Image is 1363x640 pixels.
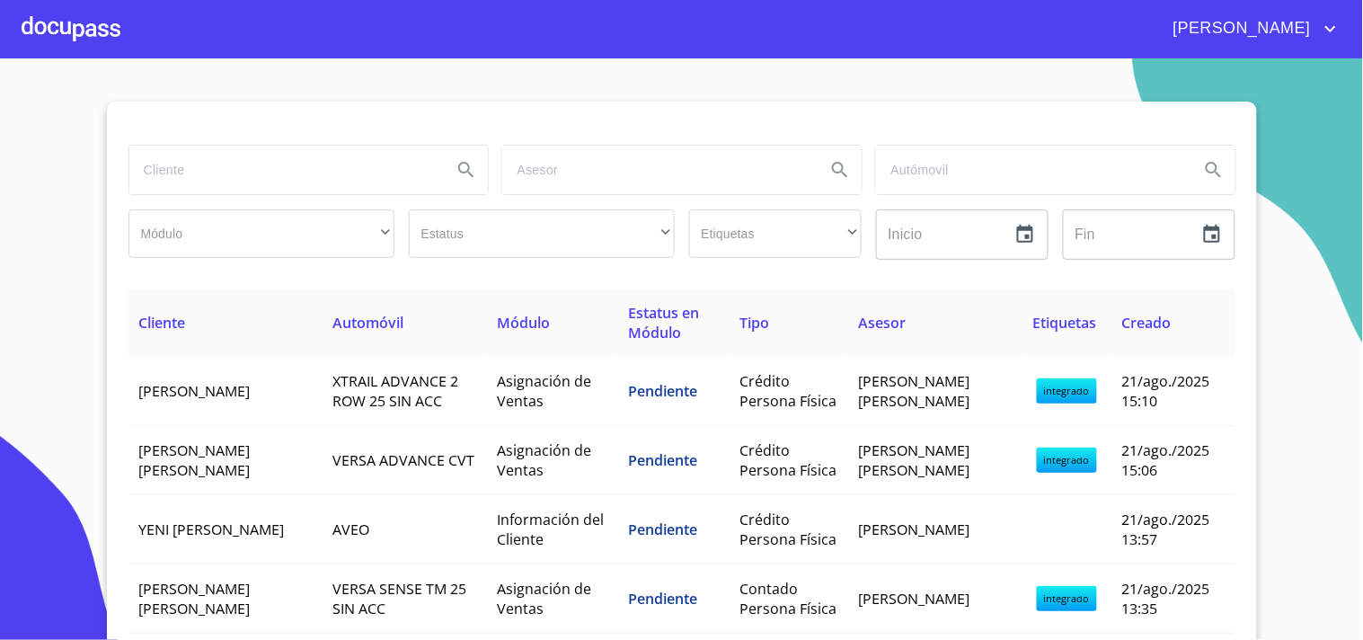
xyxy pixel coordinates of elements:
[497,510,604,549] span: Información del Cliente
[739,510,836,549] span: Crédito Persona Física
[739,371,836,411] span: Crédito Persona Física
[333,520,370,539] span: AVEO
[333,579,467,618] span: VERSA SENSE TM 25 SIN ACC
[497,579,591,618] span: Asignación de Ventas
[689,209,862,258] div: ​
[1037,586,1097,611] span: integrado
[333,313,404,333] span: Automóvil
[876,146,1185,194] input: search
[628,589,697,609] span: Pendiente
[497,371,591,411] span: Asignación de Ventas
[128,209,394,258] div: ​
[1037,448,1097,473] span: integrado
[1037,378,1097,404] span: integrado
[739,440,836,480] span: Crédito Persona Física
[628,450,697,470] span: Pendiente
[333,450,475,470] span: VERSA ADVANCE CVT
[739,579,836,618] span: Contado Persona Física
[139,313,186,333] span: Cliente
[859,313,907,333] span: Asesor
[739,313,769,333] span: Tipo
[1160,14,1320,43] span: [PERSON_NAME]
[1033,313,1097,333] span: Etiquetas
[1122,579,1210,618] span: 21/ago./2025 13:35
[497,313,550,333] span: Módulo
[1192,148,1235,191] button: Search
[859,589,970,609] span: [PERSON_NAME]
[1122,371,1210,411] span: 21/ago./2025 15:10
[409,209,675,258] div: ​
[139,440,251,480] span: [PERSON_NAME] [PERSON_NAME]
[859,371,970,411] span: [PERSON_NAME] [PERSON_NAME]
[1122,313,1172,333] span: Creado
[139,579,251,618] span: [PERSON_NAME] [PERSON_NAME]
[1122,440,1210,480] span: 21/ago./2025 15:06
[859,520,970,539] span: [PERSON_NAME]
[628,520,697,539] span: Pendiente
[628,303,699,342] span: Estatus en Módulo
[497,440,591,480] span: Asignación de Ventas
[1160,14,1341,43] button: account of current user
[859,440,970,480] span: [PERSON_NAME] [PERSON_NAME]
[628,381,697,401] span: Pendiente
[139,520,285,539] span: YENI [PERSON_NAME]
[1122,510,1210,549] span: 21/ago./2025 13:57
[129,146,438,194] input: search
[333,371,459,411] span: XTRAIL ADVANCE 2 ROW 25 SIN ACC
[445,148,488,191] button: Search
[819,148,862,191] button: Search
[139,381,251,401] span: [PERSON_NAME]
[502,146,811,194] input: search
